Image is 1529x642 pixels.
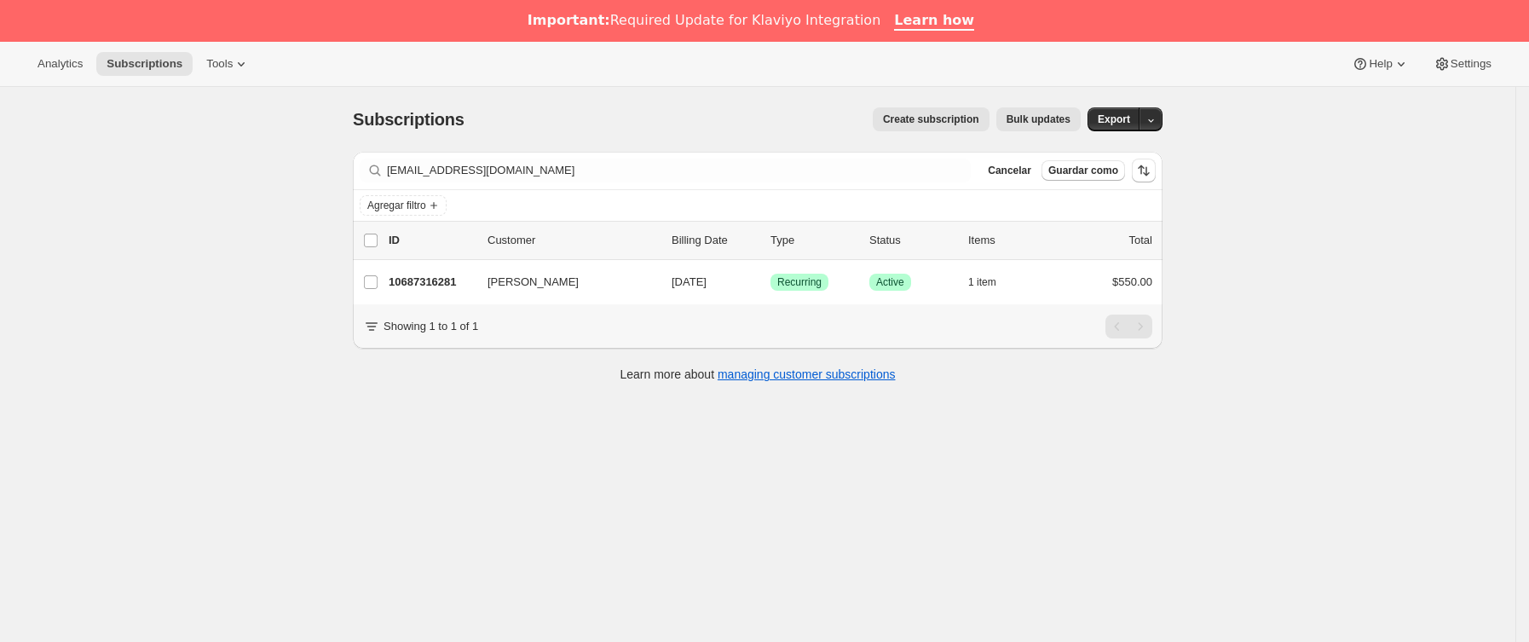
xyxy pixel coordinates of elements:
button: Agregar filtro [360,195,447,216]
button: Create subscription [873,107,990,131]
span: Cancelar [988,164,1031,177]
nav: Paginación [1105,315,1152,338]
p: Status [869,232,955,249]
button: 1 item [968,270,1015,294]
span: Bulk updates [1007,113,1070,126]
button: Help [1341,52,1419,76]
span: Tools [206,57,233,71]
span: $550.00 [1112,275,1152,288]
p: Billing Date [672,232,757,249]
button: Bulk updates [996,107,1081,131]
button: Tools [196,52,260,76]
span: Export [1098,113,1130,126]
b: Important: [528,12,610,28]
div: IDCustomerBilling DateTypeStatusItemsTotal [389,232,1152,249]
a: Learn how [894,12,974,31]
div: Type [770,232,856,249]
button: [PERSON_NAME] [477,269,648,296]
span: Create subscription [883,113,979,126]
div: Required Update for Klaviyo Integration [528,12,880,29]
p: ID [389,232,474,249]
span: Analytics [38,57,83,71]
p: Showing 1 to 1 of 1 [384,318,478,335]
p: Total [1129,232,1152,249]
span: 1 item [968,275,996,289]
span: Subscriptions [353,110,464,129]
span: Settings [1451,57,1491,71]
p: 10687316281 [389,274,474,291]
span: Recurring [777,275,822,289]
a: managing customer subscriptions [718,367,896,381]
button: Cancelar [981,160,1038,181]
button: Ordenar los resultados [1132,159,1156,182]
span: Agregar filtro [367,199,426,212]
span: Subscriptions [107,57,182,71]
span: [DATE] [672,275,707,288]
span: Help [1369,57,1392,71]
p: Learn more about [620,366,896,383]
div: 10687316281[PERSON_NAME][DATE]LogradoRecurringLogradoActive1 item$550.00 [389,270,1152,294]
span: Guardar como [1048,164,1118,177]
div: Items [968,232,1053,249]
p: Customer [488,232,658,249]
input: Filter subscribers [387,159,971,182]
button: Analytics [27,52,93,76]
button: Guardar como [1041,160,1125,181]
button: Settings [1423,52,1502,76]
span: Active [876,275,904,289]
button: Subscriptions [96,52,193,76]
button: Export [1088,107,1140,131]
span: [PERSON_NAME] [488,274,579,291]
